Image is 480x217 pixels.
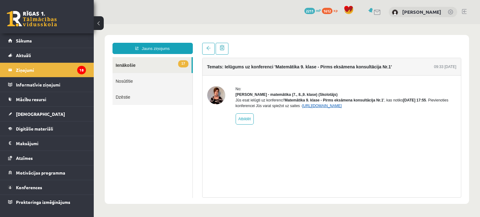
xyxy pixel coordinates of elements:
[8,107,86,121] a: [DEMOGRAPHIC_DATA]
[8,180,86,195] a: Konferences
[19,33,98,49] a: 17Ienākošie
[340,40,362,46] div: 09:33 [DATE]
[333,8,337,13] span: xp
[8,63,86,77] a: Ziņojumi18
[142,73,363,85] div: Jūs esat ielūgti uz konferenci , kas notiks . Pievienoties konferencei Jūs varat spiežot uz saites -
[304,8,321,13] a: 2211 mP
[19,49,99,65] a: Nosūtītie
[392,9,398,16] img: Artjoms Keržajevs
[7,11,57,27] a: Rīgas 1. Tālmācības vidusskola
[8,121,86,136] a: Digitālie materiāli
[208,80,248,84] a: [URL][DOMAIN_NAME]
[16,38,32,43] span: Sākums
[16,199,70,205] span: Proktoringa izmēģinājums
[8,33,86,48] a: Sākums
[19,19,99,30] a: Jauns ziņojums
[190,74,291,78] b: 'Matemātika 9. klase - Pirms eksāmena konsultācija Nr.1'
[16,185,42,190] span: Konferences
[77,66,86,74] i: 18
[16,155,33,161] span: Atzīmes
[113,40,298,45] h4: Temats: Ielūgums uz konferenci 'Matemātika 9. klase - Pirms eksāmena konsultācija Nr.1'
[16,136,86,150] legend: Maksājumi
[316,8,321,13] span: mP
[16,126,53,131] span: Digitālie materiāli
[322,8,332,14] span: 1612
[16,77,86,92] legend: Informatīvie ziņojumi
[8,92,86,106] a: Mācību resursi
[16,111,65,117] span: [DEMOGRAPHIC_DATA]
[8,77,86,92] a: Informatīvie ziņojumi
[8,151,86,165] a: Atzīmes
[304,8,315,14] span: 2211
[309,74,332,78] b: [DATE] 17:55
[8,195,86,209] a: Proktoringa izmēģinājums
[142,89,160,101] a: Atbildēt
[8,48,86,62] a: Aktuāli
[113,62,132,80] img: Irēna Roze - matemātika (7., 8.,9. klase)
[16,52,31,58] span: Aktuāli
[322,8,341,13] a: 1612 xp
[16,96,46,102] span: Mācību resursi
[8,165,86,180] a: Motivācijas programma
[16,63,86,77] legend: Ziņojumi
[142,62,363,68] div: No:
[402,9,441,15] a: [PERSON_NAME]
[84,36,94,43] span: 17
[142,68,244,73] strong: [PERSON_NAME] - matemātika (7., 8.,9. klase) (Skolotājs)
[19,65,99,81] a: Dzēstie
[8,136,86,150] a: Maksājumi
[16,170,65,175] span: Motivācijas programma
